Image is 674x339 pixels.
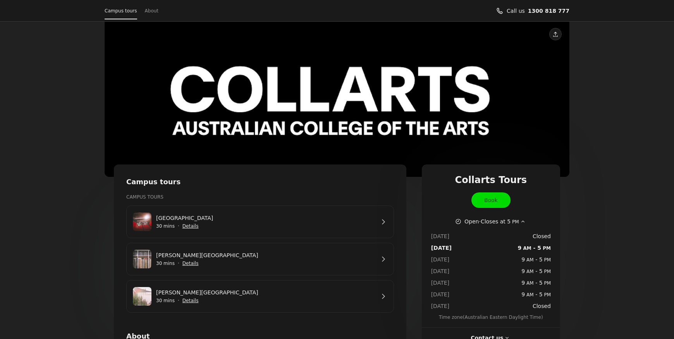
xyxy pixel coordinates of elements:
span: 5 [537,245,541,251]
span: 9 [521,280,525,286]
span: Call us [507,7,525,15]
span: AM [525,269,533,274]
span: - [521,255,551,264]
dt: [DATE] [431,255,452,264]
span: AM [525,292,533,297]
span: PM [541,246,551,251]
span: PM [543,292,551,297]
dt: [DATE] [431,302,452,310]
div: View photo [105,22,569,177]
span: 9 [521,256,525,263]
span: 9 [518,245,522,251]
button: Show details for Cromwell St Campus [182,259,199,267]
button: Show working hours [455,217,527,226]
span: 9 [521,291,525,297]
span: - [521,290,551,299]
button: Share this page [549,28,562,40]
span: Time zone ( Australian Eastern Daylight Time ) [431,313,551,321]
a: [GEOGRAPHIC_DATA] [156,214,375,222]
span: AM [525,280,533,286]
span: Closed [533,302,551,310]
h2: Campus tours [126,177,394,187]
span: PM [543,269,551,274]
span: 5 [539,256,543,263]
span: - [521,278,551,287]
a: Book [471,192,511,208]
span: 5 [539,280,543,286]
span: Book [484,196,498,204]
span: Collarts Tours [455,174,527,186]
a: [PERSON_NAME][GEOGRAPHIC_DATA] [156,251,375,259]
span: PM [511,219,519,225]
h3: Campus Tours [126,193,394,201]
span: - [521,267,551,275]
a: [PERSON_NAME][GEOGRAPHIC_DATA] [156,288,375,297]
span: PM [543,280,551,286]
span: 9 [521,268,525,274]
span: - [518,244,551,252]
dt: [DATE] [431,244,452,252]
dt: [DATE] [431,290,452,299]
a: Campus tours [105,5,137,16]
span: AM [521,246,531,251]
a: About [145,5,158,16]
span: PM [543,257,551,263]
button: Show details for Wellington St Campus [182,222,199,230]
dt: [DATE] [431,232,452,240]
span: 5 [507,218,511,225]
span: Closed [533,232,551,240]
span: 5 [539,291,543,297]
span: 5 [539,268,543,274]
a: Call us 1300 818 777 [528,7,569,15]
span: AM [525,257,533,263]
button: Show details for George St Campus [182,297,199,304]
span: Open · Closes at [464,217,519,226]
dt: [DATE] [431,267,452,275]
dt: [DATE] [431,278,452,287]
